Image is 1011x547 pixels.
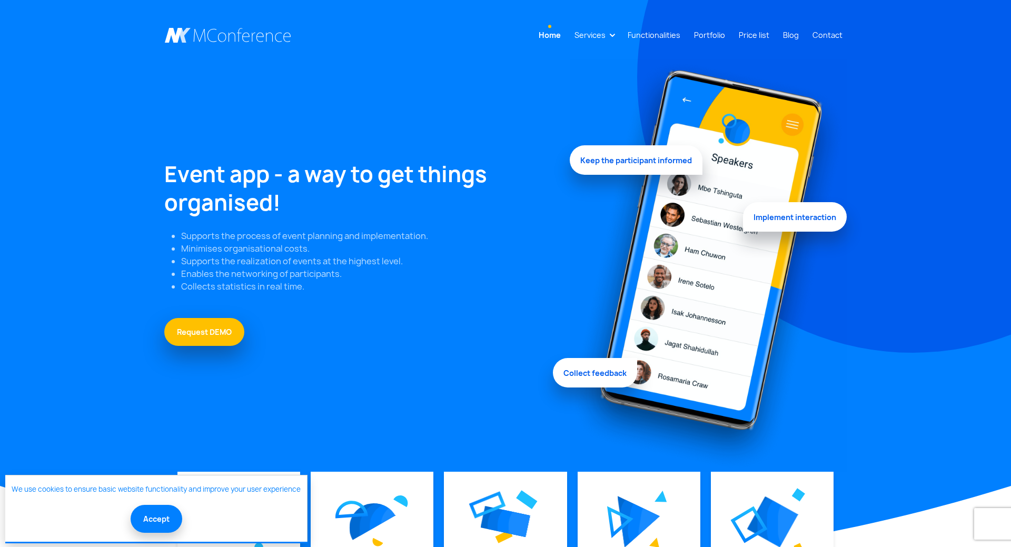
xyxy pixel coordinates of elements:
[516,490,538,509] img: Design element
[164,160,557,217] h1: Event app - a way to get things organised!
[131,505,182,533] button: Accept
[735,25,774,45] a: Price list
[655,490,667,502] img: Design element
[393,495,408,508] img: Design element
[779,25,803,45] a: Blog
[164,318,244,346] a: Request DEMO
[607,506,633,538] img: Design element
[570,59,847,472] img: Design element
[349,503,395,540] img: Design element
[372,538,383,546] img: Design element
[181,280,557,293] li: Collects statistics in real time.
[181,267,557,280] li: Enables the networking of participants.
[690,25,729,45] a: Portfolio
[791,488,805,502] img: Design element
[335,501,368,519] img: Design element
[181,230,557,242] li: Supports the process of event planning and implementation.
[465,483,510,526] img: Design element
[570,25,610,45] a: Services
[534,25,565,45] a: Home
[743,200,847,229] span: Implement interaction
[570,148,702,178] span: Keep the participant informed
[808,25,847,45] a: Contact
[480,506,530,538] img: Design element
[730,506,768,543] img: Design element
[181,242,557,255] li: Minimises organisational costs.
[553,355,637,385] span: Collect feedback
[623,25,685,45] a: Functionalities
[181,255,557,267] li: Supports the realization of events at the highest level.
[12,484,301,495] a: We use cookies to ensure basic website functionality and improve your user experience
